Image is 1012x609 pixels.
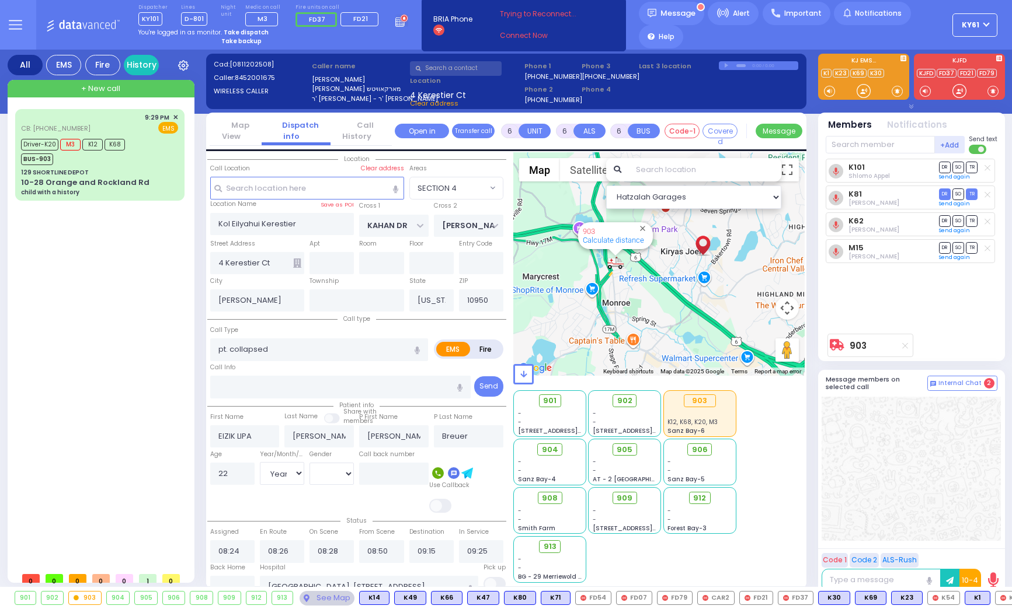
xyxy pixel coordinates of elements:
label: Call Type [210,325,238,335]
label: Cross 2 [434,201,457,211]
label: Apt [309,239,320,249]
span: Sanz Bay-6 [667,426,705,435]
span: [STREET_ADDRESS][PERSON_NAME] [593,524,703,533]
span: - [518,457,521,466]
a: K101 [848,163,865,171]
span: 913 [544,541,557,552]
button: Code-1 [665,124,700,138]
div: Fire [85,55,120,75]
span: - [518,563,521,572]
span: Status [340,516,373,525]
span: - [518,466,521,475]
a: FD37 [937,69,957,78]
a: Map View [222,120,249,142]
button: Covered [703,124,738,138]
span: SECTION 4 [410,177,487,198]
span: - [667,506,671,515]
span: Location [338,155,375,163]
img: Logo [46,17,124,32]
span: 4 Kerestier Ct [410,89,466,99]
span: DR [939,162,951,173]
span: 0 [116,574,133,583]
span: 908 [542,492,558,504]
label: P First Name [359,412,398,422]
a: FD79 [977,69,997,78]
span: - [518,418,521,426]
span: Clear address [410,99,458,108]
label: Pick up [484,563,506,572]
label: Room [359,239,377,249]
div: BLS [431,591,462,605]
span: 2 [984,378,994,388]
strong: Take backup [221,37,262,45]
img: red-radio-icon.svg [745,595,750,601]
button: Members [828,118,872,132]
label: KJ EMS... [818,58,909,66]
span: Phone 4 [582,85,635,94]
input: Search hospital [260,576,479,598]
label: Call Location [210,164,250,173]
label: [PERSON_NAME] מארקאוויטש [312,84,406,94]
a: Send again [939,200,970,207]
div: BLS [965,591,990,605]
div: K49 [394,591,426,605]
label: Lines [181,4,207,11]
span: Internal Chat [938,379,982,387]
button: UNIT [519,124,551,138]
div: FD07 [616,591,652,605]
a: 903 [850,341,867,350]
input: Search a contact [410,61,502,76]
span: + New call [81,83,120,94]
span: CB: [PHONE_NUMBER] [21,124,91,133]
label: En Route [260,527,287,537]
label: Last 3 location [639,61,719,71]
label: [PHONE_NUMBER] [582,72,639,80]
a: K1 [821,69,832,78]
div: K54 [927,591,960,605]
div: 913 [272,591,293,604]
div: 908 [190,591,213,604]
div: 901 [15,591,36,604]
span: 0 [46,574,63,583]
span: 909 [617,492,632,504]
label: In Service [459,527,489,537]
label: Cad: [214,60,308,69]
button: Show satellite imagery [560,158,618,181]
span: AT - 2 [GEOGRAPHIC_DATA] [593,475,679,484]
div: 902 [41,591,64,604]
label: From Scene [359,527,395,537]
img: red-radio-icon.svg [662,595,668,601]
span: SO [952,215,964,226]
div: BLS [541,591,571,605]
span: - [518,555,521,563]
div: FD54 [575,591,611,605]
div: BLS [359,591,390,605]
span: TR [966,242,978,253]
span: Important [784,8,822,19]
span: BG - 29 Merriewold S. [518,572,583,581]
span: BRIA Phone [433,14,472,24]
span: Phone 3 [582,61,635,71]
button: ALS [573,124,606,138]
div: 129 SHORTLINE DEPOT [21,168,89,177]
div: BLS [467,591,499,605]
a: Send again [939,227,970,234]
div: BLS [891,591,923,605]
button: Code 2 [850,553,879,568]
div: FD79 [657,591,693,605]
a: Calculate distance [583,236,644,244]
span: 9:29 PM [145,113,169,122]
a: Send again [939,254,970,261]
span: [0811202508] [229,60,274,69]
label: EMS [436,342,470,356]
img: red-radio-icon.svg [783,595,789,601]
div: BLS [855,591,886,605]
button: BUS [628,124,660,138]
img: Google [516,360,555,376]
span: Other building occupants [293,258,301,268]
label: Floor [409,239,423,249]
div: K30 [818,591,850,605]
label: Use Callback [429,481,470,490]
div: K47 [467,591,499,605]
span: 8452001675 [235,73,275,82]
